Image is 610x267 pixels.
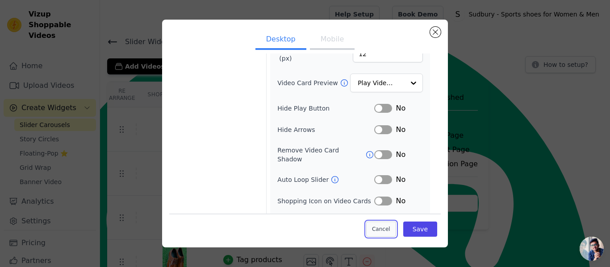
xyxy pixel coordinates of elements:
button: Close modal [430,27,441,37]
label: Shopping Icon on Video Cards [277,197,374,205]
label: Gap Between Cards (px) [279,45,353,63]
label: Auto Loop Slider [277,175,330,184]
span: No [396,174,405,185]
label: Video Card Preview [277,78,339,87]
span: No [396,196,405,206]
button: Save [403,222,437,237]
button: Desktop [255,30,306,50]
label: Remove Video Card Shadow [277,146,365,164]
span: No [396,149,405,160]
label: Hide Play Button [277,104,374,113]
button: Mobile [310,30,355,50]
button: Cancel [366,222,396,237]
a: Open chat [580,237,604,261]
label: Hide Arrows [277,125,374,134]
span: No [396,124,405,135]
span: No [396,103,405,114]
